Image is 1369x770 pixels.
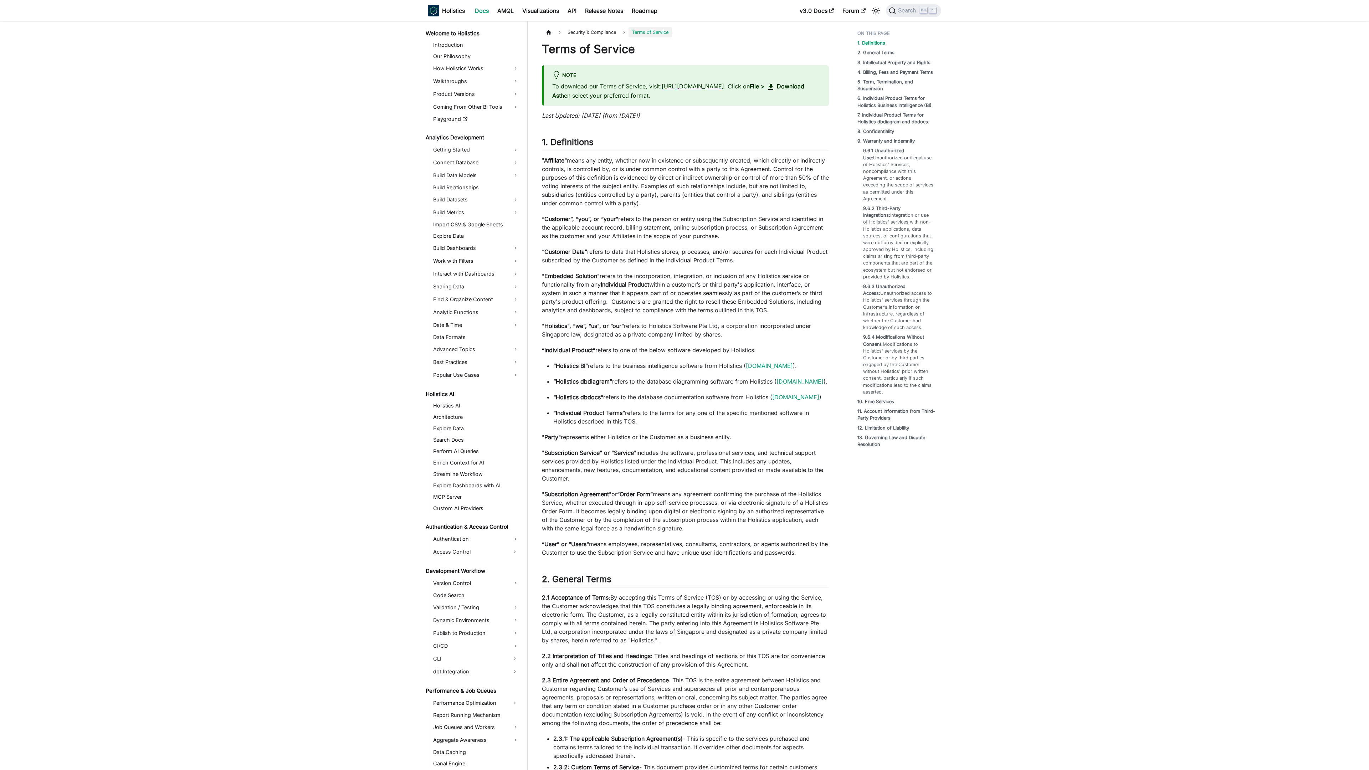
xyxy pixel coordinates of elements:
[542,574,611,584] strong: 2. General Terms
[431,144,521,155] a: Getting Started
[542,346,829,354] p: refers to one of the below software developed by Holistics.
[542,594,610,601] strong: 2.1 Acceptance of Terms:
[431,458,521,468] a: Enrich Context for AI
[431,697,508,709] a: Performance Optimization
[857,408,937,421] a: 11. Account Information from Third-Party Providers
[442,6,465,15] b: Holistics
[431,666,508,677] a: dbt Integration
[857,50,894,55] strong: 2. General Terms
[857,70,933,75] strong: 4. Billing, Fees and Payment Terms
[431,76,521,87] a: Walkthroughs
[431,207,521,218] a: Build Metrics
[542,322,829,339] p: refers to Holistics Software Pte Ltd, a corporation incorporated under Singapore law, designated ...
[863,205,934,280] a: 9.6.2 Third-Party Integrations:Integration or use of Holistics' services with non-Holistics appli...
[424,133,521,143] a: Analytics Development
[857,425,909,431] a: 12. Limitation of Liability
[431,401,521,411] a: Holistics AI
[542,157,567,164] strong: "Affiliate"
[542,433,561,441] strong: "Party"
[431,40,521,50] a: Introduction
[431,412,521,422] a: Architecture
[542,676,829,727] p: . This TOS is the entire agreement between Holistics and Customer regarding Customer’s use of Ser...
[431,503,521,513] a: Custom AI Providers
[431,63,521,74] a: How Holistics Works
[553,735,683,742] strong: 2.3.1: The applicable Subscription Agreement(s)
[601,281,649,288] strong: Individual Product
[424,29,521,38] a: Welcome to Holistics
[929,7,936,14] kbd: K
[857,409,935,421] strong: 11. Account Information from Third-Party Providers
[563,5,581,16] a: API
[424,686,521,696] a: Performance & Job Queues
[542,448,829,483] p: includes the software, professional services, and technical support services provided by Holistic...
[431,759,521,769] a: Canal Engine
[857,96,932,108] strong: 6. Individual Product Terms for Holistics Business Intelligence (BI)
[857,49,894,56] a: 2. General Terms
[552,83,804,99] strong: Download As
[431,356,521,368] a: Best Practices
[431,492,521,502] a: MCP Server
[542,27,829,37] nav: Breadcrumbs
[776,378,824,385] a: [DOMAIN_NAME]
[431,446,521,456] a: Perform AI Queries
[542,137,594,147] strong: 1. Definitions
[421,21,528,770] nav: Docs sidebar
[431,653,508,664] a: CLI
[795,5,838,16] a: v3.0 Docs
[431,281,521,292] a: Sharing Data
[553,362,588,369] strong: “Holistics BI”
[431,423,521,433] a: Explore Data
[542,112,640,119] em: Last Updated: [DATE] (from [DATE])
[662,83,724,90] a: [URL][DOMAIN_NAME]
[431,319,521,331] a: Date & Time
[431,577,521,589] a: Version Control
[431,157,521,168] a: Connect Database
[552,71,820,80] div: Note
[542,490,829,533] p: or means any agreement confirming the purchase of the Holistics Service, whether executed through...
[508,546,521,558] button: Expand sidebar category 'Access Control'
[857,129,894,134] strong: 8. Confidentiality
[542,247,829,265] p: refers to data that Holistics stores, processes, and/or secures for each Individual Product subsc...
[431,369,521,381] a: Popular Use Cases
[431,114,521,124] a: Playground
[431,722,521,733] a: Job Queues and Workers
[857,60,930,65] strong: 3. Intellectual Property and Rights
[627,5,662,16] a: Roadmap
[863,147,934,202] a: 9.6.1 Unauthorized Use:Unauthorized or illegal use of Holistics' Services, noncompliance with thi...
[617,491,653,498] strong: “Order Form”
[431,255,521,267] a: Work with Filters
[863,206,901,218] strong: 9.6.2 Third-Party Integrations:
[863,334,924,346] strong: 9.6.4 Modifications Without Consent:
[431,533,521,545] a: Authentication
[424,522,521,532] a: Authentication & Access Control
[508,653,521,664] button: Expand sidebar category 'CLI'
[553,377,829,386] p: refers to the database diagramming software from Holistics ( ).
[863,148,904,160] strong: 9.6.1 Unauthorized Use:
[424,566,521,576] a: Development Workflow
[857,128,894,135] a: 8. Confidentiality
[542,215,829,240] p: refers to the person or entity using the Subscription Service and identified in the applicable ac...
[857,434,937,448] a: 13. Governing Law and Dispute Resolution
[431,640,521,652] a: CI/CD
[857,112,929,124] strong: 7. Individual Product Terms for Holistics dbdiagram and dbdocs.
[518,5,563,16] a: Visualizations
[431,590,521,600] a: Code Search
[863,334,934,395] a: 9.6.4 Modifications Without Consent:Modifications to Holistics' services by the Customer or by th...
[553,409,625,416] strong: “Individual Product Terms”
[431,332,521,342] a: Data Formats
[542,540,829,557] p: means employees, representatives, consultants, contractors, or agents authorized by the Customer ...
[857,40,885,46] a: 1. Definitions
[428,5,439,16] img: Holistics
[431,602,521,613] a: Validation / Testing
[857,398,894,405] a: 10. Free Services
[870,5,882,16] button: Switch between dark and light mode (currently light mode)
[552,82,820,100] p: To download our Terms of Service, visit: . Click on then select your preferred format.
[431,344,521,355] a: Advanced Topics
[542,593,829,645] p: By accepting this Terms of Service (TOS) or by accessing or using the Service, the Customer ackno...
[542,322,624,329] strong: "Holistics", “we”, "us", or “our”
[857,69,933,76] a: 4. Billing, Fees and Payment Terms
[431,710,521,720] a: Report Running Mechanism
[553,361,829,370] p: refers to the business intelligence software from Holistics ( ).
[766,83,775,91] span: download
